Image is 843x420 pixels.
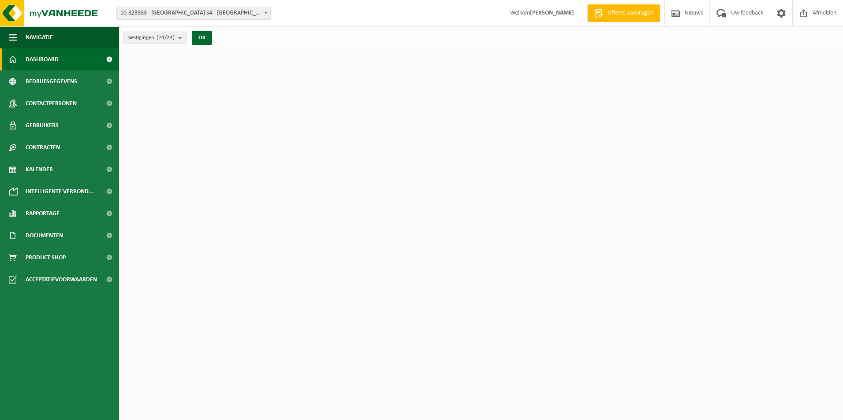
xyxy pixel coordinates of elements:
button: OK [192,31,212,45]
span: Contracten [26,136,60,158]
strong: [PERSON_NAME] [530,10,574,16]
span: Navigatie [26,26,53,48]
span: Rapportage [26,203,60,225]
span: 10-823383 - BELPARK SA - WAVRE [117,7,270,19]
span: Product Shop [26,247,66,269]
span: Dashboard [26,48,59,70]
span: Bedrijfsgegevens [26,70,77,92]
count: (24/24) [157,35,175,41]
span: Acceptatievoorwaarden [26,269,97,291]
span: Offerte aanvragen [605,9,656,18]
span: Documenten [26,225,63,247]
span: 10-823383 - BELPARK SA - WAVRE [116,7,271,20]
span: Gebruikers [26,114,59,136]
span: Kalender [26,158,53,181]
span: Vestigingen [128,31,175,44]
span: Contactpersonen [26,92,77,114]
span: Intelligente verbond... [26,181,94,203]
button: Vestigingen(24/24) [123,31,187,44]
a: Offerte aanvragen [587,4,660,22]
